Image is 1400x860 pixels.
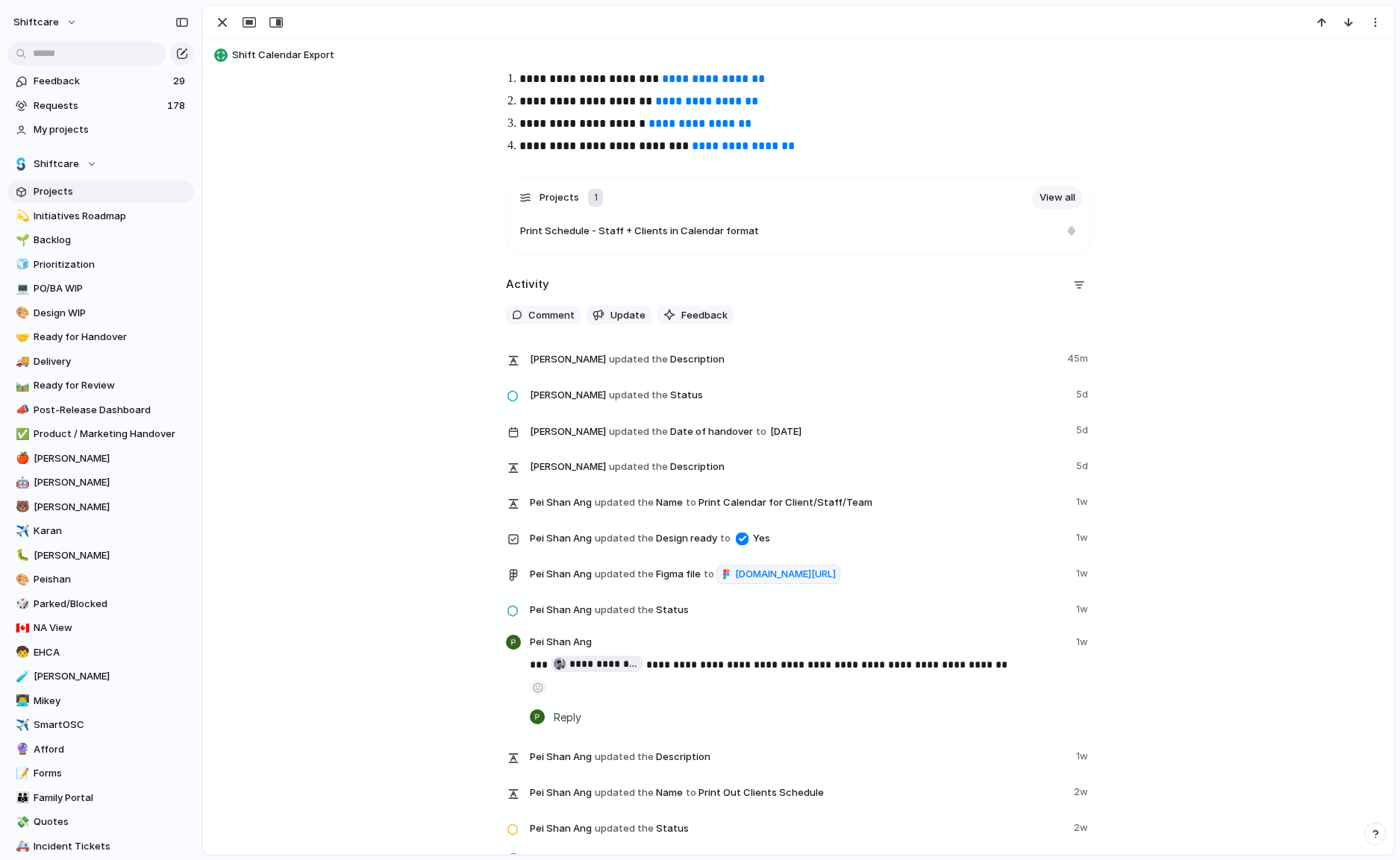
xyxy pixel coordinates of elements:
div: 📝 [16,765,26,782]
div: 🚑 [16,838,26,855]
div: 👪 [16,789,26,806]
span: 1w [1076,599,1091,617]
a: 🚚Delivery [7,351,194,373]
span: Status [530,599,1067,620]
span: 5d [1076,456,1091,474]
span: Description [530,456,1067,477]
span: Pei Shan Ang [530,567,592,582]
span: Mikey [34,694,189,709]
span: Status [530,817,1065,838]
div: 🤝 [16,329,26,346]
a: 🤖[PERSON_NAME] [7,471,194,494]
div: 🎲 [16,595,26,612]
button: Comment [506,306,581,325]
a: 🇨🇦NA View [7,617,194,639]
button: 🧊 [13,257,28,272]
a: 🐻[PERSON_NAME] [7,496,194,518]
button: 💸 [13,815,28,829]
button: ✈️ [13,718,28,732]
span: updated the [609,352,668,367]
button: 🚚 [13,354,28,369]
span: 5d [1076,420,1091,438]
span: Prioritization [34,257,189,272]
a: 📣Post-Release Dashboard [7,399,194,421]
span: [PERSON_NAME] [530,352,606,367]
a: View all [1032,186,1083,210]
span: Afford [34,742,189,757]
span: Ready for Review [34,378,189,393]
span: 1w [1076,563,1091,581]
button: Update [587,306,651,325]
div: 💻PO/BA WIP [7,277,194,300]
a: 🌱Backlog [7,229,194,251]
button: 🐛 [13,548,28,563]
div: 🧒 [16,644,26,661]
a: ✅Product / Marketing Handover [7,423,194,445]
span: updated the [595,567,654,582]
span: Product / Marketing Handover [34,427,189,442]
button: 📝 [13,766,28,781]
span: Initiatives Roadmap [34,209,189,224]
button: shiftcare [7,10,85,34]
span: to [686,495,696,510]
span: to [686,785,696,800]
button: 🎨 [13,572,28,587]
button: 🛤️ [13,378,28,393]
button: 🍎 [13,451,28,466]
span: Projects [540,190,579,205]
span: 29 [173,74,188,89]
a: 🍎[PERSON_NAME] [7,448,194,470]
span: 45m [1067,348,1091,366]
span: updated the [609,424,668,439]
span: to [720,531,731,546]
button: ✅ [13,427,28,442]
span: updated the [609,459,668,474]
span: updated the [595,821,654,836]
span: Print Schedule - Staff + Clients in Calendar format [520,224,759,239]
a: Requests178 [7,95,194,117]
a: ✈️Karan [7,520,194,542]
div: 🧪 [16,668,26,685]
a: 🧊Prioritization [7,254,194,276]
button: 🎨 [13,306,28,321]
span: 2w [1074,782,1091,800]
div: 👨‍💻Mikey [7,690,194,712]
span: Design ready [530,527,1067,548]
span: Shiftcare [34,157,79,172]
div: 🐛 [16,547,26,564]
span: [PERSON_NAME] [530,388,606,403]
span: Parked/Blocked [34,597,189,612]
div: 🍎 [16,450,26,467]
a: [DOMAIN_NAME][URL] [716,565,840,584]
a: 🎲Parked/Blocked [7,593,194,615]
span: NA View [34,621,189,635]
span: Name Print Calendar for Client/Staff/Team [530,492,1067,512]
span: Feedback [681,308,728,323]
div: 🚚 [16,353,26,370]
span: 1w [1076,527,1091,545]
span: 1w [1076,492,1091,509]
a: 🐛[PERSON_NAME] [7,544,194,567]
button: 🌱 [13,233,28,248]
span: [PERSON_NAME] [530,459,606,474]
a: 🎨Peishan [7,568,194,591]
button: 🇨🇦 [13,621,28,635]
button: 🤝 [13,330,28,345]
span: 178 [167,98,188,113]
span: Pei Shan Ang [530,635,592,650]
a: 🎨Design WIP [7,302,194,324]
span: [DOMAIN_NAME][URL] [735,567,836,582]
span: Projects [34,184,189,199]
a: 🧒EHCA [7,641,194,664]
span: to [756,424,766,439]
span: EHCA [34,645,189,660]
span: Karan [34,524,189,539]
